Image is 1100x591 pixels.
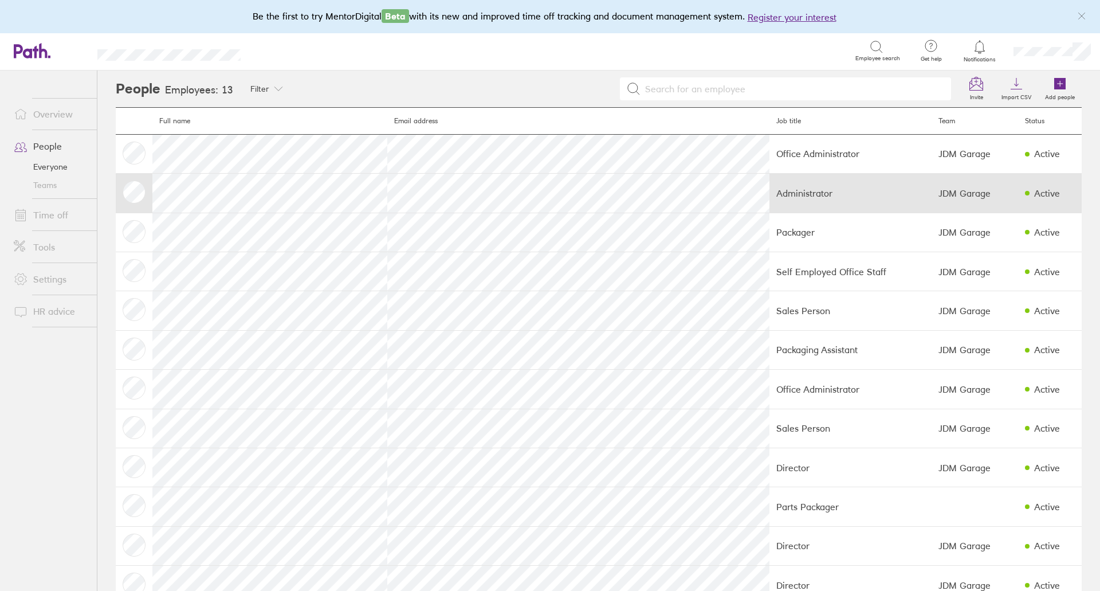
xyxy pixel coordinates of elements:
[769,213,932,252] td: Packager
[1034,188,1060,198] div: Active
[253,9,848,24] div: Be the first to try MentorDigital with its new and improved time off tracking and document manage...
[932,526,1018,565] td: JDM Garage
[382,9,409,23] span: Beta
[5,300,97,323] a: HR advice
[1034,148,1060,159] div: Active
[5,236,97,259] a: Tools
[5,268,97,291] a: Settings
[961,39,999,63] a: Notifications
[932,448,1018,487] td: JDM Garage
[932,213,1018,252] td: JDM Garage
[5,176,97,194] a: Teams
[855,55,900,62] span: Employee search
[116,71,160,107] h2: People
[932,252,1018,291] td: JDM Garage
[1034,227,1060,237] div: Active
[769,291,932,330] td: Sales Person
[5,135,97,158] a: People
[769,330,932,369] td: Packaging Assistant
[769,409,932,448] td: Sales Person
[932,370,1018,409] td: JDM Garage
[932,291,1018,330] td: JDM Garage
[913,56,950,62] span: Get help
[1034,384,1060,394] div: Active
[272,45,301,56] div: Search
[1034,580,1060,590] div: Active
[932,409,1018,448] td: JDM Garage
[932,330,1018,369] td: JDM Garage
[387,108,769,135] th: Email address
[769,526,932,565] td: Director
[769,448,932,487] td: Director
[1018,108,1082,135] th: Status
[5,203,97,226] a: Time off
[1034,306,1060,316] div: Active
[963,91,990,101] label: Invite
[1034,423,1060,433] div: Active
[769,487,932,526] td: Parts Packager
[769,370,932,409] td: Office Administrator
[769,174,932,213] td: Administrator
[769,134,932,173] td: Office Administrator
[1034,345,1060,355] div: Active
[5,103,97,126] a: Overview
[769,252,932,291] td: Self Employed Office Staff
[165,84,233,96] h3: Employees: 13
[1034,267,1060,277] div: Active
[961,56,999,63] span: Notifications
[769,108,932,135] th: Job title
[250,84,269,93] span: Filter
[995,91,1038,101] label: Import CSV
[1038,71,1082,107] a: Add people
[958,71,995,107] a: Invite
[5,158,97,176] a: Everyone
[1034,502,1060,512] div: Active
[932,134,1018,173] td: JDM Garage
[1038,91,1082,101] label: Add people
[1034,541,1060,551] div: Active
[641,78,945,100] input: Search for an employee
[152,108,387,135] th: Full name
[1034,463,1060,473] div: Active
[932,108,1018,135] th: Team
[995,71,1038,107] a: Import CSV
[748,10,836,24] button: Register your interest
[932,174,1018,213] td: JDM Garage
